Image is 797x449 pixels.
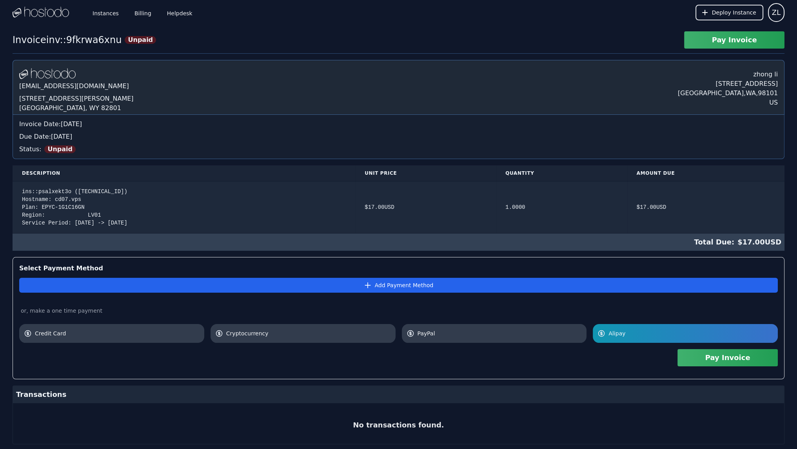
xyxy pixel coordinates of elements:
[35,330,200,337] span: Credit Card
[19,141,778,154] div: Status:
[44,145,76,153] span: Unpaid
[505,203,617,211] div: 1.0000
[678,89,778,98] div: [GEOGRAPHIC_DATA] , WA , 98101
[677,349,778,366] button: Pay Invoice
[418,330,582,337] span: PayPal
[13,7,69,18] img: Logo
[678,98,778,107] div: US
[608,330,773,337] span: Alipay
[19,94,134,103] div: [STREET_ADDRESS][PERSON_NAME]
[772,7,781,18] span: ZL
[694,237,737,248] span: Total Due:
[684,31,784,49] button: Pay Invoice
[22,188,346,227] div: ins::psalxekt3o ([TECHNICAL_ID]) Hostname: cd07.vps Plan: EPYC-1G1C16GN Region: LV01 Service Peri...
[13,165,355,181] th: Description
[13,34,122,46] div: Invoice inv::9fkrwa6xnu
[695,5,763,20] button: Deploy Instance
[637,203,775,211] div: $ 17.00 USD
[678,67,778,79] div: zhong li
[19,278,778,293] button: Add Payment Method
[365,203,487,211] div: $ 17.00 USD
[355,165,496,181] th: Unit Price
[19,264,778,273] div: Select Payment Method
[496,165,627,181] th: Quantity
[19,80,134,94] div: [EMAIL_ADDRESS][DOMAIN_NAME]
[712,9,756,16] span: Deploy Instance
[13,386,784,403] div: Transactions
[678,79,778,89] div: [STREET_ADDRESS]
[19,103,134,113] div: [GEOGRAPHIC_DATA], WY 82801
[19,68,76,80] img: Logo
[19,132,778,141] div: Due Date: [DATE]
[627,165,784,181] th: Amount Due
[125,36,156,44] span: Unpaid
[226,330,391,337] span: Cryptocurrency
[768,3,784,22] button: User menu
[19,307,778,315] div: or, make a one time payment
[13,234,784,251] div: $ 17.00 USD
[353,420,444,431] h2: No transactions found.
[19,119,778,129] div: Invoice Date: [DATE]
